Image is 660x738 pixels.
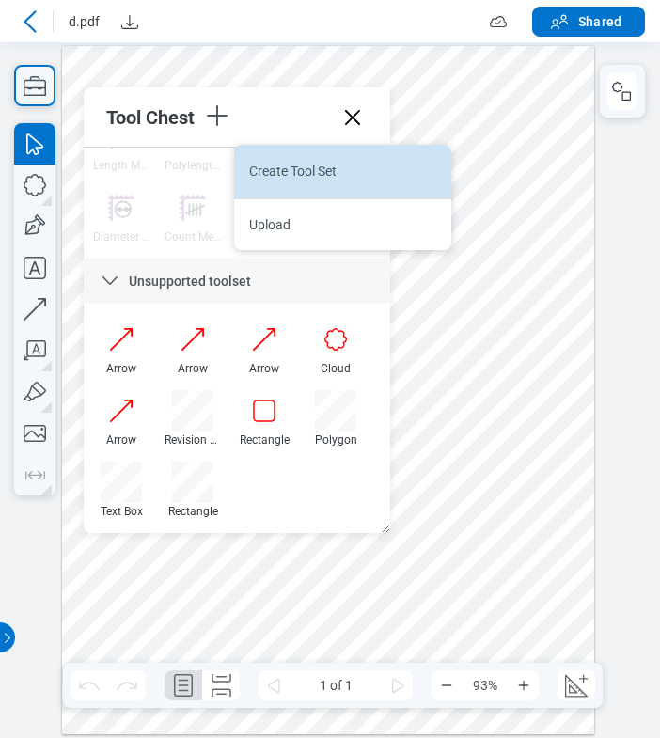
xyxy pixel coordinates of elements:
div: Polylength Measurement [165,159,221,172]
button: Continuous Page Layout [202,670,240,700]
button: Zoom Out [432,670,462,700]
div: Arrow [93,433,149,447]
div: Count Measurement [165,230,221,243]
li: Upload [234,197,451,250]
div: Unsupported toolset [84,259,390,304]
div: Arrow [93,362,149,375]
button: Create Scale [558,670,595,700]
div: Arrow [165,362,221,375]
div: Length Measurement [93,159,149,172]
span: d.pdf [69,12,100,31]
div: Cloud [307,362,364,375]
ul: Menu [234,145,451,250]
div: Tool Chest [106,106,202,129]
button: Download [115,7,145,37]
span: Unsupported toolset [129,274,251,289]
button: Single Page Layout [165,670,202,700]
button: Shared [532,7,645,37]
div: Arrow [236,362,292,375]
div: Rectangle [165,505,221,518]
button: Zoom In [509,670,539,700]
span: 93% [462,670,509,700]
li: Create Tool Set [234,145,451,197]
button: Undo [71,670,108,700]
div: Diameter Measurement [93,230,149,243]
div: Revision Callout [165,433,221,447]
button: Redo [108,670,146,700]
div: Polygon [307,433,364,447]
span: Shared [578,12,621,31]
div: Rectangle [236,433,292,447]
div: Text Box [93,505,149,518]
span: 1 of 1 [289,670,383,700]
